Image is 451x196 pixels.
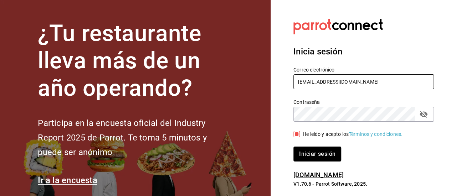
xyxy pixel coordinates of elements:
a: Términos y condiciones. [349,131,403,137]
a: [DOMAIN_NAME] [293,171,344,179]
h3: Inicia sesión [293,45,434,58]
button: passwordField [417,108,430,120]
label: Contraseña [293,100,434,105]
button: Iniciar sesión [293,147,341,161]
div: He leído y acepto los [303,131,403,138]
h1: ¿Tu restaurante lleva más de un año operando? [38,20,230,102]
h2: Participa en la encuesta oficial del Industry Report 2025 de Parrot. Te toma 5 minutos y puede se... [38,116,230,159]
input: Ingresa tu correo electrónico [293,74,434,89]
a: Ir a la encuesta [38,175,97,185]
label: Correo electrónico [293,67,434,72]
p: V1.70.6 - Parrot Software, 2025. [293,180,434,187]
